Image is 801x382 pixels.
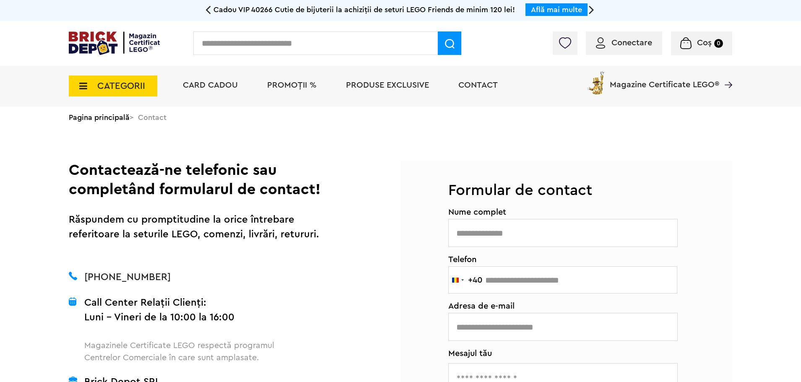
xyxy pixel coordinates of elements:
[448,255,684,264] span: Telefon
[267,81,317,89] a: PROMOȚII %
[458,81,498,89] a: Contact
[448,208,684,216] span: Nume complet
[449,267,482,294] button: Selected country
[69,114,130,121] a: Pagina principală
[183,81,238,89] a: Card Cadou
[714,39,723,48] small: 0
[610,70,719,89] span: Magazine Certificate LEGO®
[611,39,652,47] span: Conectare
[69,213,326,242] p: Răspundem cu promptitudine la orice întrebare referitoare la seturile LEGO, comenzi, livrări, ret...
[531,6,582,13] a: Află mai multe
[697,39,712,47] span: Coș
[468,276,482,284] div: +40
[400,161,732,196] h3: Formular de contact
[84,296,281,340] h1: Call Center Relații Clienți: Luni – Vineri de la 10:00 la 16:00
[448,302,684,310] span: Adresa de e-mail
[596,39,652,47] a: Conectare
[84,272,171,282] a: [PHONE_NUMBER]
[346,81,429,89] a: Produse exclusive
[213,6,515,13] span: Cadou VIP 40266 Cutie de bijuterii la achiziții de seturi LEGO Friends de minim 120 lei!
[69,107,732,128] div: > Contact
[97,81,145,91] span: CATEGORII
[84,341,274,362] span: Magazinele Certificate LEGO respectă programul Centrelor Comerciale în care sunt amplasate.
[719,70,732,78] a: Magazine Certificate LEGO®
[69,161,326,199] h2: Contactează-ne telefonic sau completând formularul de contact!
